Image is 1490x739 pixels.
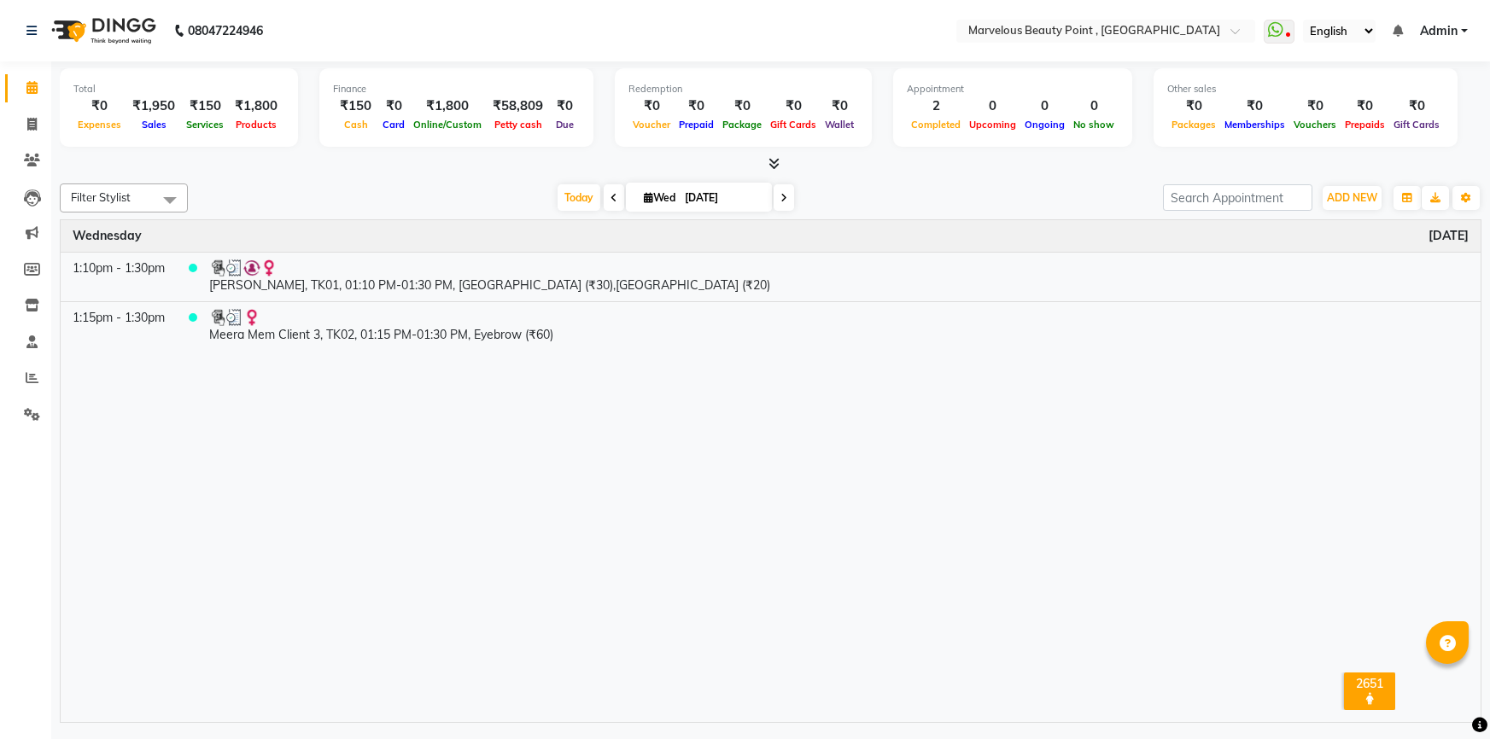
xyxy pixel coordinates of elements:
[73,227,142,245] a: September 3, 2025
[1341,96,1389,116] div: ₹0
[340,119,372,131] span: Cash
[1220,96,1289,116] div: ₹0
[1167,96,1220,116] div: ₹0
[182,96,228,116] div: ₹150
[766,96,821,116] div: ₹0
[73,119,126,131] span: Expenses
[550,96,580,116] div: ₹0
[675,119,718,131] span: Prepaid
[1389,119,1444,131] span: Gift Cards
[1220,119,1289,131] span: Memberships
[907,82,1119,96] div: Appointment
[228,96,284,116] div: ₹1,800
[1420,22,1458,40] span: Admin
[333,82,580,96] div: Finance
[1418,671,1473,722] iframe: chat widget
[188,7,263,55] b: 08047224946
[126,96,182,116] div: ₹1,950
[1347,676,1392,691] div: 2651
[1389,96,1444,116] div: ₹0
[640,191,680,204] span: Wed
[378,96,409,116] div: ₹0
[490,119,546,131] span: Petty cash
[71,190,131,204] span: Filter Stylist
[1289,119,1341,131] span: Vouchers
[378,119,409,131] span: Card
[333,96,378,116] div: ₹150
[409,96,486,116] div: ₹1,800
[197,301,1481,351] td: Meera Mem Client 3, TK02, 01:15 PM-01:30 PM, Eyebrow (₹60)
[965,119,1020,131] span: Upcoming
[718,96,766,116] div: ₹0
[61,252,177,301] td: 1:10pm - 1:30pm
[718,119,766,131] span: Package
[1163,184,1312,211] input: Search Appointment
[231,119,281,131] span: Products
[182,119,228,131] span: Services
[965,96,1020,116] div: 0
[61,301,177,351] td: 1:15pm - 1:30pm
[675,96,718,116] div: ₹0
[44,7,161,55] img: logo
[73,82,284,96] div: Total
[907,119,965,131] span: Completed
[1341,119,1389,131] span: Prepaids
[1069,119,1119,131] span: No show
[821,96,858,116] div: ₹0
[1020,96,1069,116] div: 0
[1289,96,1341,116] div: ₹0
[1020,119,1069,131] span: Ongoing
[558,184,600,211] span: Today
[73,96,126,116] div: ₹0
[1327,191,1377,204] span: ADD NEW
[197,252,1481,301] td: [PERSON_NAME], TK01, 01:10 PM-01:30 PM, [GEOGRAPHIC_DATA] (₹30),[GEOGRAPHIC_DATA] (₹20)
[766,119,821,131] span: Gift Cards
[1069,96,1119,116] div: 0
[1167,82,1444,96] div: Other sales
[628,96,675,116] div: ₹0
[680,185,765,211] input: 2025-09-03
[628,119,675,131] span: Voucher
[137,119,171,131] span: Sales
[1323,186,1382,210] button: ADD NEW
[821,119,858,131] span: Wallet
[552,119,578,131] span: Due
[1429,227,1469,245] a: September 3, 2025
[1167,119,1220,131] span: Packages
[409,119,486,131] span: Online/Custom
[628,82,858,96] div: Redemption
[61,220,1481,253] th: September 3, 2025
[486,96,550,116] div: ₹58,809
[907,96,965,116] div: 2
